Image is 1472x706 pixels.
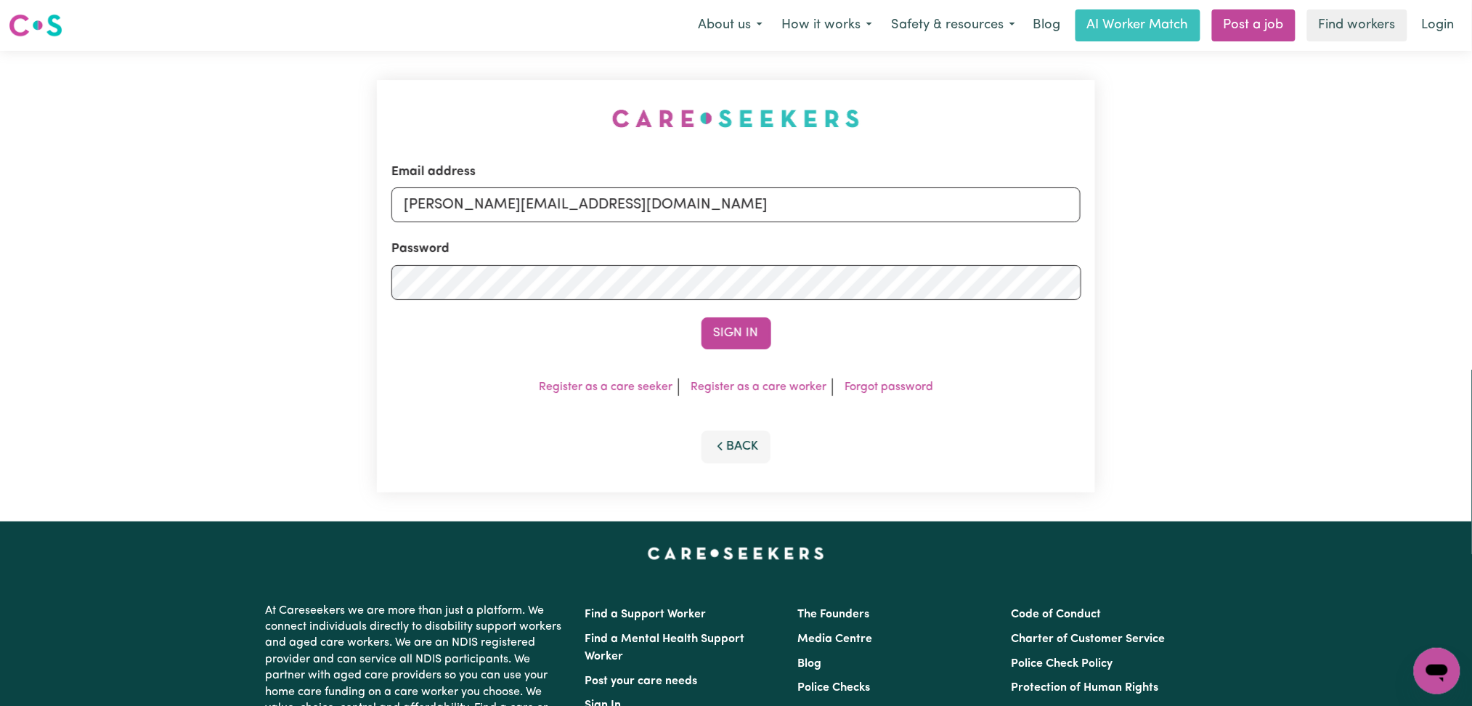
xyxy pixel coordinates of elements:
[9,12,62,38] img: Careseekers logo
[539,381,672,393] a: Register as a care seeker
[585,675,698,687] a: Post your care needs
[1011,682,1158,694] a: Protection of Human Rights
[1075,9,1200,41] a: AI Worker Match
[648,548,824,559] a: Careseekers home page
[691,381,826,393] a: Register as a care worker
[772,10,882,41] button: How it works
[1414,648,1460,694] iframe: Button to launch messaging window
[1011,609,1101,620] a: Code of Conduct
[1413,9,1463,41] a: Login
[798,682,871,694] a: Police Checks
[702,317,771,349] button: Sign In
[585,633,745,662] a: Find a Mental Health Support Worker
[798,609,870,620] a: The Founders
[798,633,873,645] a: Media Centre
[585,609,707,620] a: Find a Support Worker
[391,240,450,259] label: Password
[845,381,933,393] a: Forgot password
[1025,9,1070,41] a: Blog
[391,163,476,182] label: Email address
[688,10,772,41] button: About us
[9,9,62,42] a: Careseekers logo
[1011,633,1165,645] a: Charter of Customer Service
[882,10,1025,41] button: Safety & resources
[798,658,822,670] a: Blog
[702,431,771,463] button: Back
[391,187,1081,222] input: Email address
[1307,9,1407,41] a: Find workers
[1212,9,1296,41] a: Post a job
[1011,658,1113,670] a: Police Check Policy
